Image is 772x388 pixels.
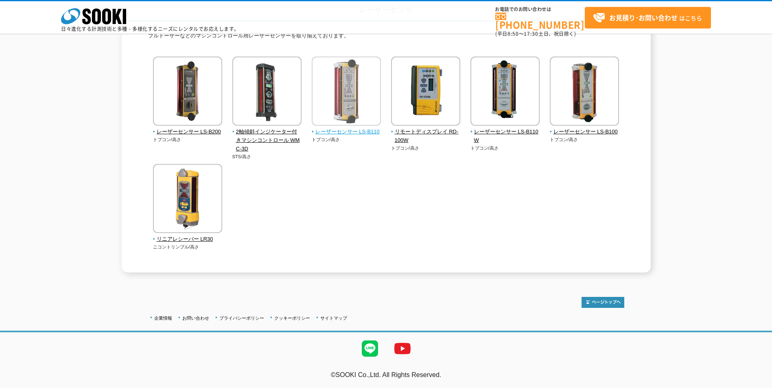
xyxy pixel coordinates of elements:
[550,136,619,143] p: トプコン/高さ
[524,30,538,37] span: 17:30
[550,120,619,136] a: レーザーセンサー LS-B100
[154,316,172,320] a: 企業情報
[153,244,223,251] p: ニコントリンブル/高さ
[61,26,239,31] p: 日々進化する計測技術と多種・多様化するニーズにレンタルでお応えします。
[354,332,386,365] img: LINE
[232,153,302,160] p: STS/高さ
[741,380,772,387] a: テストMail
[470,57,540,128] img: レーザーセンサー LS-B110W
[312,128,381,136] span: レーザーセンサー LS-B110
[470,145,540,152] p: トプコン/高さ
[495,30,576,37] span: (平日 ～ 土日、祝日除く)
[550,128,619,136] span: レーザーセンサー LS-B100
[582,297,624,308] img: トップページへ
[312,136,381,143] p: トプコン/高さ
[593,12,702,24] span: はこちら
[153,57,222,128] img: レーザーセンサー LS-B200
[182,316,209,320] a: お問い合わせ
[550,57,619,128] img: レーザーセンサー LS-B100
[312,120,381,136] a: レーザーセンサー LS-B110
[609,13,678,22] strong: お見積り･お問い合わせ
[470,128,540,145] span: レーザーセンサー LS-B110W
[391,57,460,128] img: リモートディスプレイ RD-100W
[312,57,381,128] img: レーザーセンサー LS-B110
[153,120,223,136] a: レーザーセンサー LS-B200
[232,57,302,128] img: 2軸傾斜インジケーター付きマシンコントロール WMC-3D
[391,128,461,145] span: リモートディスプレイ RD-100W
[585,7,711,28] a: お見積り･お問い合わせはこちら
[153,136,223,143] p: トプコン/高さ
[495,13,585,29] a: [PHONE_NUMBER]
[153,227,223,244] a: リニアレシーバー LR30
[274,316,310,320] a: クッキーポリシー
[495,7,585,12] span: お電話でのお問い合わせは
[219,316,264,320] a: プライバシーポリシー
[320,316,347,320] a: サイトマップ
[386,332,419,365] img: YouTube
[153,128,223,136] span: レーザーセンサー LS-B200
[232,120,302,153] a: 2軸傾斜インジケーター付きマシンコントロール WMC-3D
[153,164,222,235] img: リニアレシーバー LR30
[507,30,519,37] span: 8:50
[148,32,624,44] p: ブルドーザーなどのマシンコントロール用レーザーセンサーを取り揃えております。
[153,235,223,244] span: リニアレシーバー LR30
[470,120,540,144] a: レーザーセンサー LS-B110W
[391,145,461,152] p: トプコン/高さ
[232,128,302,153] span: 2軸傾斜インジケーター付きマシンコントロール WMC-3D
[391,120,461,144] a: リモートディスプレイ RD-100W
